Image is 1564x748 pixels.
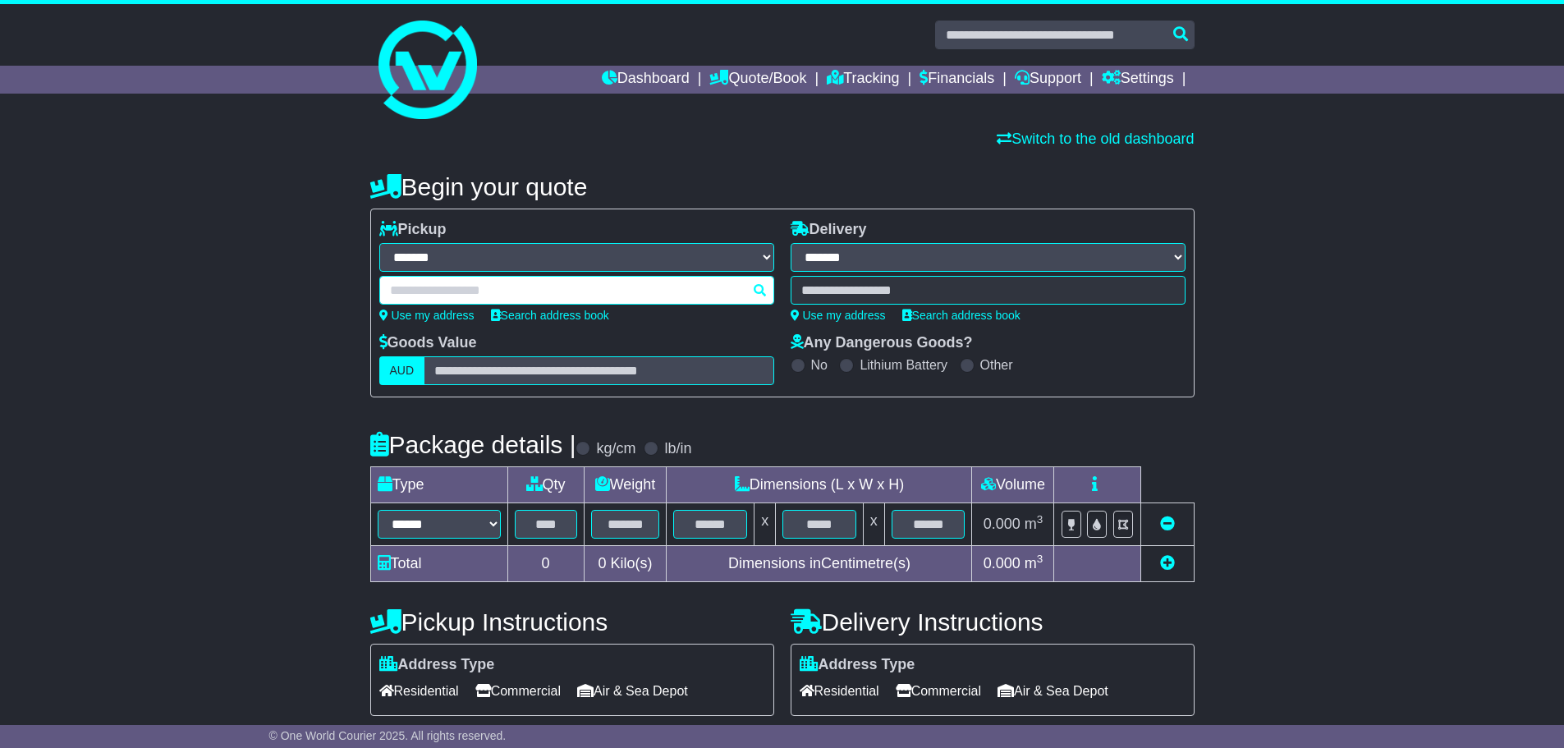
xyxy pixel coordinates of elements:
[379,656,495,674] label: Address Type
[584,546,667,582] td: Kilo(s)
[577,678,688,704] span: Air & Sea Depot
[972,467,1054,503] td: Volume
[827,66,899,94] a: Tracking
[998,678,1108,704] span: Air & Sea Depot
[791,334,973,352] label: Any Dangerous Goods?
[596,440,635,458] label: kg/cm
[584,467,667,503] td: Weight
[507,467,584,503] td: Qty
[1160,555,1175,571] a: Add new item
[709,66,806,94] a: Quote/Book
[667,546,972,582] td: Dimensions in Centimetre(s)
[1037,553,1043,565] sup: 3
[791,221,867,239] label: Delivery
[980,357,1013,373] label: Other
[370,467,507,503] td: Type
[507,546,584,582] td: 0
[379,276,774,305] typeahead: Please provide city
[984,555,1020,571] span: 0.000
[1025,516,1043,532] span: m
[602,66,690,94] a: Dashboard
[475,678,561,704] span: Commercial
[664,440,691,458] label: lb/in
[791,309,886,322] a: Use my address
[269,729,507,742] span: © One World Courier 2025. All rights reserved.
[491,309,609,322] a: Search address book
[902,309,1020,322] a: Search address book
[370,431,576,458] h4: Package details |
[370,546,507,582] td: Total
[370,608,774,636] h4: Pickup Instructions
[800,656,915,674] label: Address Type
[379,309,475,322] a: Use my address
[379,356,425,385] label: AUD
[754,503,776,546] td: x
[800,678,879,704] span: Residential
[920,66,994,94] a: Financials
[1160,516,1175,532] a: Remove this item
[667,467,972,503] td: Dimensions (L x W x H)
[598,555,606,571] span: 0
[997,131,1194,147] a: Switch to the old dashboard
[379,334,477,352] label: Goods Value
[791,608,1195,636] h4: Delivery Instructions
[379,678,459,704] span: Residential
[811,357,828,373] label: No
[1102,66,1174,94] a: Settings
[1025,555,1043,571] span: m
[896,678,981,704] span: Commercial
[1015,66,1081,94] a: Support
[379,221,447,239] label: Pickup
[984,516,1020,532] span: 0.000
[860,357,947,373] label: Lithium Battery
[1037,513,1043,525] sup: 3
[370,173,1195,200] h4: Begin your quote
[863,503,884,546] td: x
